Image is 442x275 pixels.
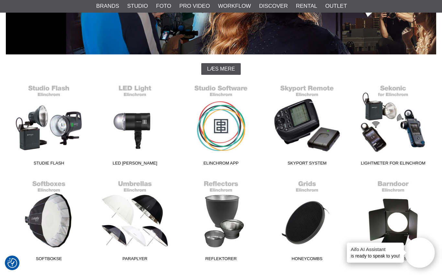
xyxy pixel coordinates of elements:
[347,243,404,263] div: is ready to speak to you!
[350,81,436,169] a: Lightmeter for Elinchrom
[96,2,119,10] a: Brands
[156,2,171,10] a: Foto
[296,2,317,10] a: Rental
[92,81,178,169] a: LED [PERSON_NAME]
[264,177,350,264] a: Honeycombs
[264,160,350,169] span: Skyport System
[127,2,148,10] a: Studio
[92,256,178,264] span: Paraplyer
[92,177,178,264] a: Paraplyer
[7,258,17,268] img: Revisit consent button
[325,2,347,10] a: Outlet
[207,66,235,72] span: Læs mere
[178,256,264,264] span: Reflektorer
[264,256,350,264] span: Honeycombs
[178,160,264,169] span: Elinchrom App
[264,81,350,169] a: Skyport System
[350,160,436,169] span: Lightmeter for Elinchrom
[6,177,92,264] a: Softbokse
[178,81,264,169] a: Elinchrom App
[218,2,251,10] a: Workflow
[7,257,17,269] button: Samtykkepræferencer
[350,177,436,264] a: Barndoors
[6,256,92,264] span: Softbokse
[351,246,400,253] h4: Aifo AI Assistant
[178,177,264,264] a: Reflektorer
[6,81,92,169] a: Studie Flash
[179,2,210,10] a: Pro Video
[92,160,178,169] span: LED [PERSON_NAME]
[6,160,92,169] span: Studie Flash
[259,2,288,10] a: Discover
